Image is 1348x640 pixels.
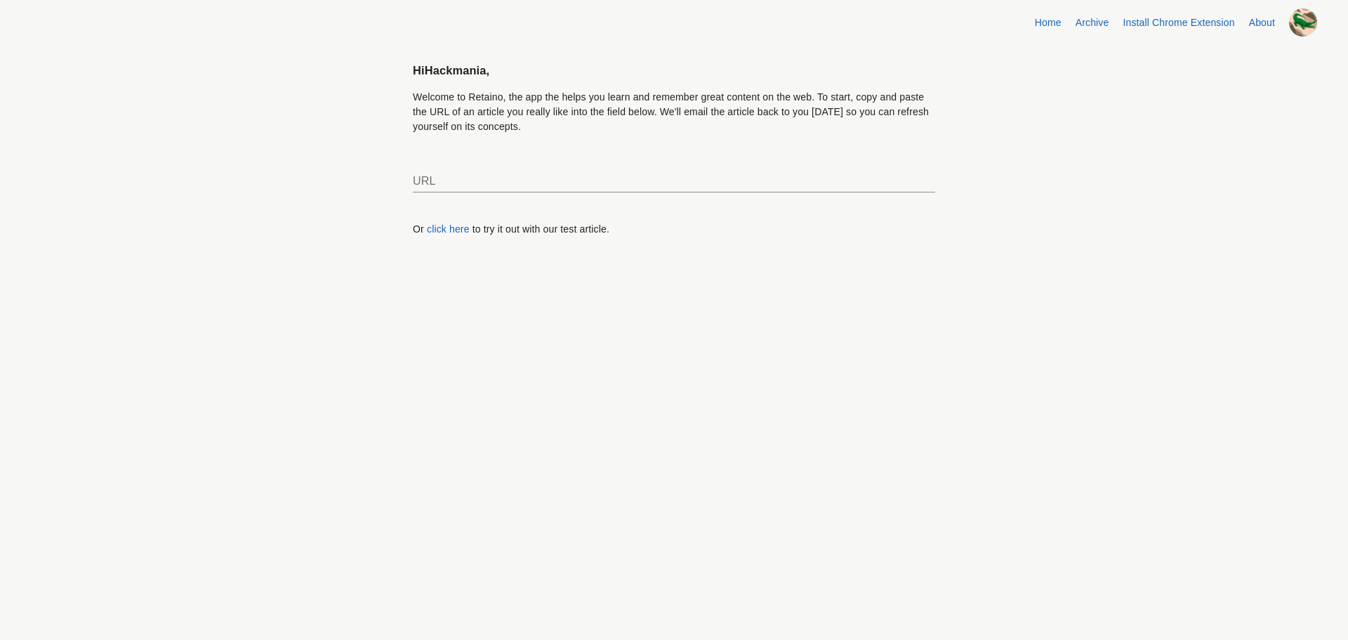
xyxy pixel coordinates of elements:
img: Hackmania [1289,8,1317,37]
a: Install Chrome Extension [1123,17,1234,28]
span: Or to try it out with our test article. [413,223,609,235]
a: About [1249,17,1275,28]
a: click here [427,223,470,235]
a: Archive [1076,17,1109,28]
p: Welcome to Retaino, the app the helps you learn and remember great content on the web. To start, ... [413,90,935,134]
a: Home [1035,17,1062,28]
h3: Hi Hackmania , [413,63,935,78]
